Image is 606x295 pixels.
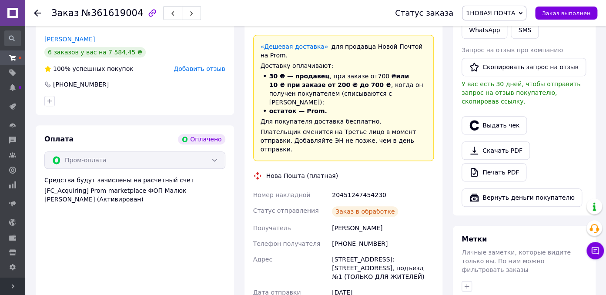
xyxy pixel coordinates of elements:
[253,240,321,247] span: Телефон получателя
[330,236,435,251] div: [PHONE_NUMBER]
[44,135,74,143] span: Оплата
[253,191,311,198] span: Номер накладной
[261,72,427,107] li: , при заказе от 700 ₴ , когда он получен покупателем (списываются с [PERSON_NAME]);
[332,206,398,217] div: Заказ в обработке
[51,8,79,18] span: Заказ
[44,64,134,73] div: успешных покупок
[253,207,319,214] span: Статус отправления
[44,186,225,204] div: [FC_Acquiring] Prom marketplace ФОП Малюк [PERSON_NAME] (Активирован)
[253,256,272,263] span: Адрес
[462,58,586,76] button: Скопировать запрос на отзыв
[462,80,580,105] span: У вас есть 30 дней, чтобы отправить запрос на отзыв покупателю, скопировав ссылку.
[466,10,515,17] span: 1НОВАЯ ПОЧТА
[462,188,582,207] button: Вернуть деньги покупателю
[535,7,597,20] button: Заказ выполнен
[261,42,427,60] div: для продавца Новой Почтой на Prom.
[261,117,427,126] div: Для покупателя доставка бесплатно.
[330,220,435,236] div: [PERSON_NAME]
[462,21,507,39] a: WhatsApp
[542,10,590,17] span: Заказ выполнен
[34,9,41,17] div: Вернуться назад
[253,225,291,231] span: Получатель
[269,107,327,114] span: остаток — Prom.
[44,176,225,204] div: Средства будут зачислены на расчетный счет
[395,9,453,17] div: Статус заказа
[462,163,526,181] a: Печать PDF
[261,43,328,50] a: «Дешевая доставка»
[269,73,330,80] span: 30 ₴ — продавец
[330,187,435,203] div: 20451247454230
[462,47,563,54] span: Запрос на отзыв про компанию
[462,235,487,243] span: Метки
[462,116,527,134] button: Выдать чек
[53,65,70,72] span: 100%
[462,141,530,160] a: Скачать PDF
[261,127,427,154] div: Плательщик сменится на Третье лицо в момент отправки. Добавляйте ЭН не позже, чем в день отправки.
[261,61,427,70] div: Доставку оплачивают:
[81,8,143,18] span: №361619004
[174,65,225,72] span: Добавить отзыв
[511,21,539,39] button: SMS
[330,251,435,285] div: [STREET_ADDRESS]: [STREET_ADDRESS], подъезд №1 (ТОЛЬКО ДЛЯ ЖИТЕЛЕЙ)
[178,134,225,144] div: Оплачено
[462,249,571,273] span: Личные заметки, которые видите только вы. По ним можно фильтровать заказы
[52,80,110,89] div: [PHONE_NUMBER]
[44,36,95,43] a: [PERSON_NAME]
[264,171,340,180] div: Нова Пошта (платная)
[44,47,146,57] div: 6 заказов у вас на 7 584,45 ₴
[586,242,604,259] button: Чат с покупателем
